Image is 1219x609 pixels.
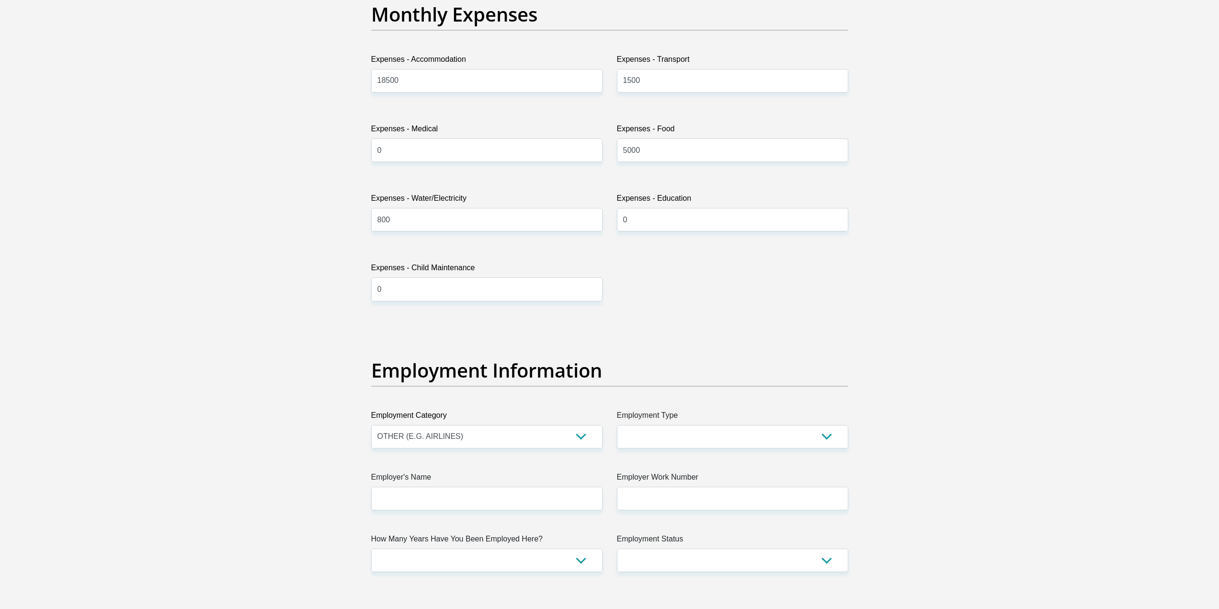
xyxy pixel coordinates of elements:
label: Expenses - Medical [371,123,603,138]
input: Expenses - Transport [617,69,848,92]
label: Expenses - Child Maintenance [371,262,603,277]
input: Expenses - Education [617,208,848,231]
label: Expenses - Accommodation [371,54,603,69]
input: Expenses - Medical [371,138,603,162]
label: Employment Category [371,410,603,425]
h2: Monthly Expenses [371,3,848,26]
label: Employment Type [617,410,848,425]
label: Expenses - Transport [617,54,848,69]
label: Employment Status [617,533,848,549]
input: Expenses - Accommodation [371,69,603,92]
label: Expenses - Food [617,123,848,138]
input: Expenses - Child Maintenance [371,277,603,301]
input: Expenses - Food [617,138,848,162]
label: How Many Years Have You Been Employed Here? [371,533,603,549]
input: Expenses - Water/Electricity [371,208,603,231]
label: Expenses - Water/Electricity [371,193,603,208]
label: Expenses - Education [617,193,848,208]
input: Employer Work Number [617,487,848,510]
h2: Employment Information [371,359,848,382]
label: Employer Work Number [617,471,848,487]
label: Employer's Name [371,471,603,487]
input: Employer's Name [371,487,603,510]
